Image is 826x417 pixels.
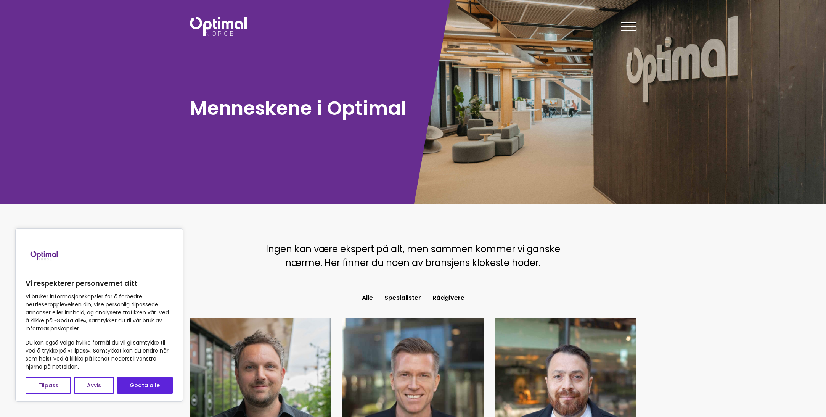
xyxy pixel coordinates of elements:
[26,377,71,394] button: Tilpass
[427,291,470,305] button: Rådgivere
[117,377,173,394] button: Godta alle
[356,291,379,305] button: Alle
[26,293,173,333] p: Vi bruker informasjonskapsler for å forbedre nettleseropplevelsen din, vise personlig tilpassede ...
[190,96,409,121] h1: Menneskene i Optimal
[379,291,427,305] button: Spesialister
[26,279,173,288] p: Vi respekterer personvernet ditt
[15,228,183,402] div: Vi respekterer personvernet ditt
[74,377,114,394] button: Avvis
[266,243,560,269] span: Ingen kan være ekspert på alt, men sammen kommer vi ganske nærme. Her finner du noen av bransjens...
[26,339,173,371] p: Du kan også velge hvilke formål du vil gi samtykke til ved å trykke på «Tilpass». Samtykket kan d...
[190,17,247,36] img: Optimal Norge
[26,236,64,274] img: Brand logo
